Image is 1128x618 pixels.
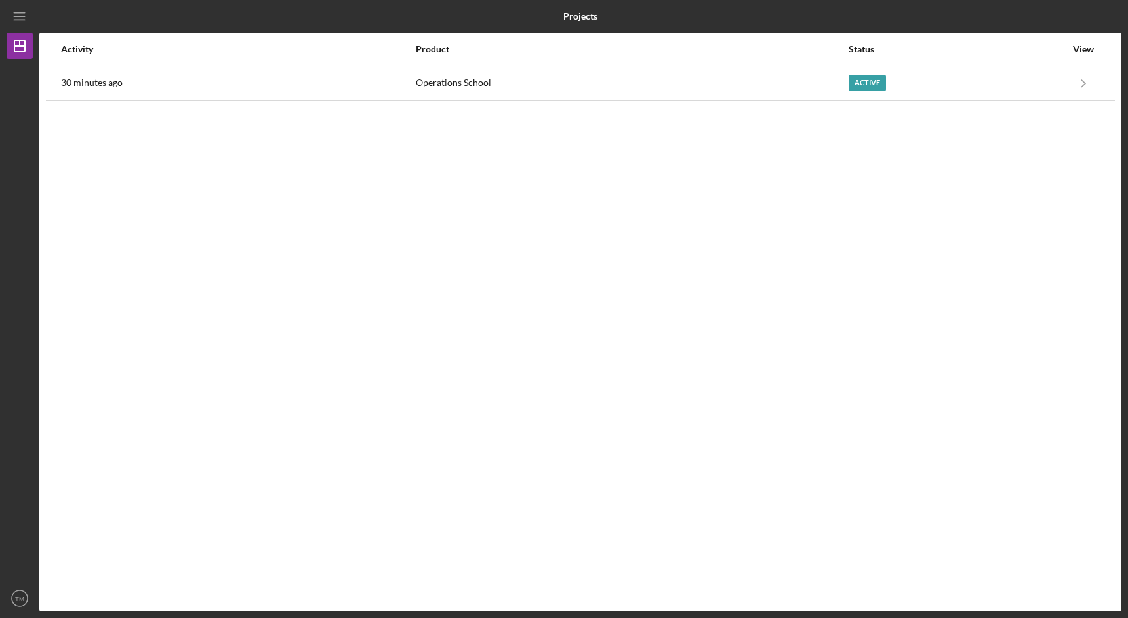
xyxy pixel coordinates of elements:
[849,75,886,91] div: Active
[1067,44,1100,54] div: View
[61,77,123,88] time: 2025-10-06 18:00
[15,595,24,602] text: TM
[416,44,847,54] div: Product
[61,44,414,54] div: Activity
[563,11,597,22] b: Projects
[7,585,33,611] button: TM
[849,44,1066,54] div: Status
[416,67,847,100] div: Operations School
